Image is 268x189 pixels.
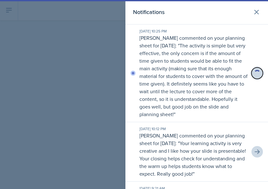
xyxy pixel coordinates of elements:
p: [PERSON_NAME] commented on your planning sheet for [DATE]: " " [139,132,248,178]
p: The activity is simple but very effective, the only concern is if the amount of time given to stu... [139,42,248,118]
div: [DATE] 10:12 PM [139,126,248,132]
div: [DATE] 10:25 PM [139,28,248,34]
p: [PERSON_NAME] commented on your planning sheet for [DATE]: " " [139,34,248,118]
p: Your learning activity is very creative and I like how your slide is presentable! Your closing he... [139,140,246,177]
h2: Notifications [133,8,165,17]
